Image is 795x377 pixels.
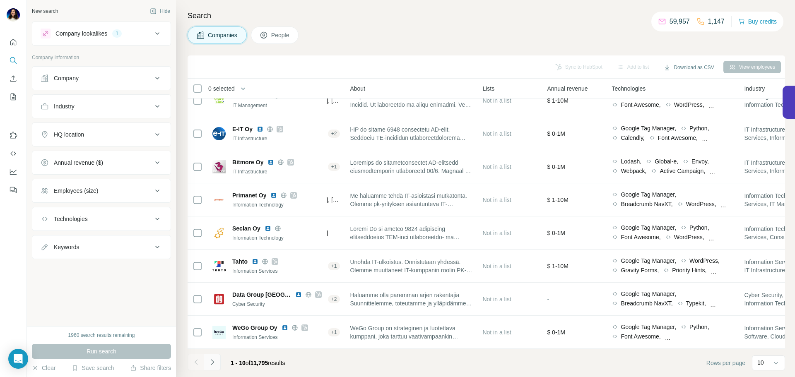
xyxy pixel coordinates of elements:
span: Lodash, [621,157,641,166]
img: LinkedIn logo [282,324,288,331]
img: LinkedIn logo [295,291,302,298]
span: Seclan Oy [232,224,260,233]
span: 1 - 10 [231,360,246,366]
img: Logo of Primanet Oy [212,193,226,207]
div: IT Infrastructure [232,135,322,142]
span: $ 0-1M [547,130,565,137]
span: Haluamme olla paremman arjen rakentajia Suunnittelemme, toteutamme ja ylläpidämme tiedon, tekniik... [350,291,472,307]
button: Save search [72,364,114,372]
span: Google Tag Manager, [621,190,676,199]
button: Clear [32,364,55,372]
div: IT Infrastructure [232,168,322,175]
p: 10 [757,358,764,367]
span: $ 0-1M [547,329,565,336]
div: + 1 [328,329,340,336]
span: Lo ipsumdo SI ametcons adi elitseddoe te Incidid. Ut laboreetdo ma aliqu enimadmi. Ve quis nostru... [350,92,472,109]
button: Hide [144,5,176,17]
span: results [231,360,285,366]
div: 1960 search results remaining [68,331,135,339]
span: Not in a list [482,163,511,170]
div: Information Technology [232,201,322,209]
div: Information Services [232,334,322,341]
span: Font Awesome, [658,134,698,142]
img: Logo of E-IT Oy [212,127,226,140]
img: LinkedIn logo [267,159,274,166]
span: Font Awesome, [621,101,660,109]
button: Quick start [7,35,20,50]
div: 1 [112,30,122,37]
div: + 2 [328,130,340,137]
div: + 1 [328,262,340,270]
span: Technologies [612,84,646,93]
span: Python, [689,323,709,331]
span: Not in a list [482,97,511,104]
img: LinkedIn logo [270,192,277,199]
span: $ 1-10M [547,263,568,269]
img: Logo of Data Group Kuopio [212,293,226,306]
span: Google Tag Manager, [621,223,676,232]
span: Not in a list [482,197,511,203]
button: Buy credits [738,16,777,27]
span: Global-e, [655,157,678,166]
button: Employees (size) [32,181,171,201]
span: Priority Hints, [672,266,706,274]
span: Loremi Do si ametco 9824 adipiscing elitseddoeius TEM-inci utlaboreetdo- ma aliquaenimadm, veni q... [350,225,472,241]
span: People [271,31,290,39]
button: Share filters [130,364,171,372]
span: $ 0-1M [547,230,565,236]
span: WordPress, [689,257,720,265]
button: Navigate to next page [204,354,221,370]
span: Google Tag Manager, [621,290,676,298]
span: Me haluamme tehdä IT-asioistasi mutkatonta. Olemme pk-yrityksen asiantunteva IT-kumppani, jonka k... [350,192,472,208]
span: 0 selected [208,84,235,93]
img: Logo of Bitmore Oy [212,160,226,173]
img: Logo of VoiceLink [212,94,226,107]
span: WeGo Group on strateginen ja luotettava kumppani, joka tarttuu vaativampaankin haasteeseen innoll... [350,324,472,341]
div: Open Intercom Messenger [8,349,28,369]
span: Python, [689,124,709,132]
img: Logo of Tahto [212,259,226,273]
span: Not in a list [482,230,511,236]
div: Information Services [232,267,322,275]
div: Company lookalikes [55,29,107,38]
img: Logo of Seclan Oy [212,226,226,240]
span: Companies [208,31,238,39]
span: About [350,84,365,93]
span: Google Tag Manager, [621,257,676,265]
span: Not in a list [482,130,511,137]
button: Feedback [7,182,20,197]
span: Not in a list [482,263,511,269]
span: Typekit, [686,299,706,307]
span: Bitmore Oy [232,158,263,166]
button: Technologies [32,209,171,229]
div: + 2 [328,295,340,303]
p: 59,957 [670,17,690,26]
img: LinkedIn logo [257,126,263,132]
span: $ 1-10M [547,97,568,104]
h4: Search [188,10,785,22]
span: Gravity Forms, [621,266,659,274]
p: 1,147 [708,17,725,26]
button: Use Surfe API [7,146,20,161]
span: Loremips do sitametconsectet AD-elitsedd eiusmodtemporin utlaboreetd 00/6. Magnaal En ad minimven... [350,158,472,175]
button: Download as CSV [658,61,720,74]
span: WordPress, [686,200,716,208]
span: Unohda IT-ulkoistus. Onnistutaan yhdessä. Olemme muuttaneet IT-kumppanin roolin PK-yrityksille ja... [350,258,472,274]
div: Company [54,74,79,82]
div: IT Management [232,102,322,109]
span: $ 1-10M [547,197,568,203]
button: Enrich CSV [7,71,20,86]
div: Keywords [54,243,79,251]
span: Font Awesome, [621,233,660,241]
span: $ 0-1M [547,163,565,170]
button: Company [32,68,171,88]
img: Logo of WeGo Group Oy [212,326,226,339]
span: Breadcrumb NavXT, [621,200,672,208]
span: Google Tag Manager, [621,323,676,331]
button: Search [7,53,20,68]
span: Calendly, [621,134,644,142]
div: + 1 [328,163,340,170]
span: Google Tag Manager, [621,124,676,132]
span: Webpack, [621,167,646,175]
span: Lists [482,84,494,93]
